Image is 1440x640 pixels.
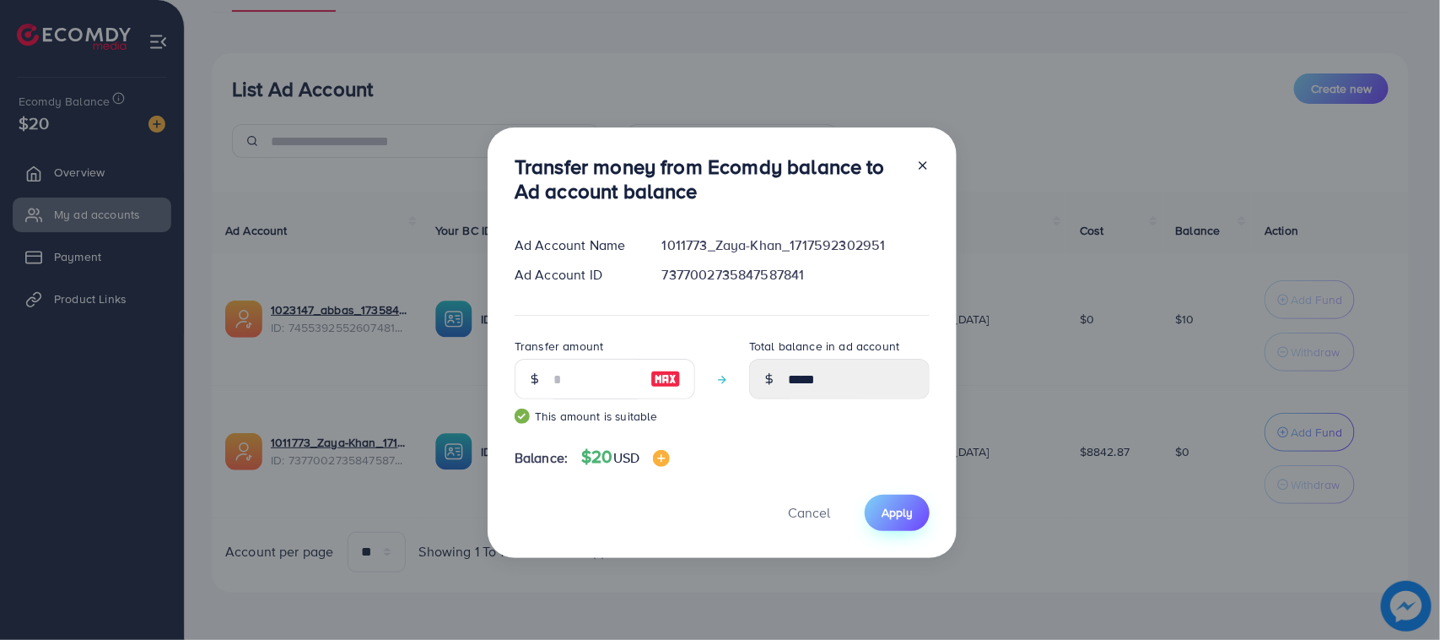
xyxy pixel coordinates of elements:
span: Cancel [788,503,830,522]
img: guide [515,409,530,424]
label: Total balance in ad account [749,338,899,355]
small: This amount is suitable [515,408,695,425]
div: 1011773_Zaya-Khan_1717592302951 [649,236,943,255]
div: Ad Account Name [501,236,649,255]
div: 7377002735847587841 [649,265,943,285]
img: image [650,369,681,389]
h4: $20 [581,447,670,468]
span: USD [613,448,639,467]
label: Transfer amount [515,338,603,355]
div: Ad Account ID [501,265,649,285]
img: image [653,450,670,467]
h3: Transfer money from Ecomdy balance to Ad account balance [515,155,903,203]
span: Balance: [515,448,568,468]
button: Apply [865,495,930,531]
button: Cancel [767,495,851,531]
span: Apply [882,504,913,521]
